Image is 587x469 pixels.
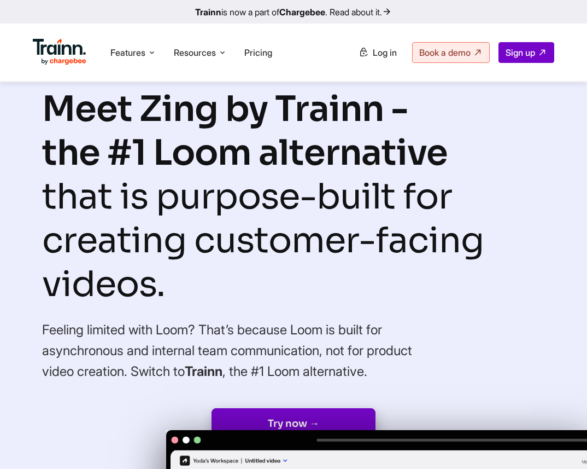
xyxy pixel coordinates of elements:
[506,47,535,58] span: Sign up
[33,39,86,65] img: Trainn Logo
[279,7,325,18] b: Chargebee
[195,7,221,18] b: Trainn
[42,175,484,306] i: that is purpose-built for creating customer-facing videos.
[419,47,471,58] span: Book a demo
[185,363,222,379] b: Trainn
[412,42,490,63] a: Book a demo
[498,42,554,63] a: Sign up
[174,47,216,59] span: Resources
[373,47,397,58] span: Log in
[352,43,403,62] a: Log in
[42,88,545,306] h1: Meet Zing by Trainn - the #1 Loom alternative
[244,47,272,58] a: Pricing
[42,320,447,382] h4: Feeling limited with Loom? That’s because Loom is built for asynchronous and internal team commun...
[212,408,375,439] a: Try now →
[110,47,145,59] span: Features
